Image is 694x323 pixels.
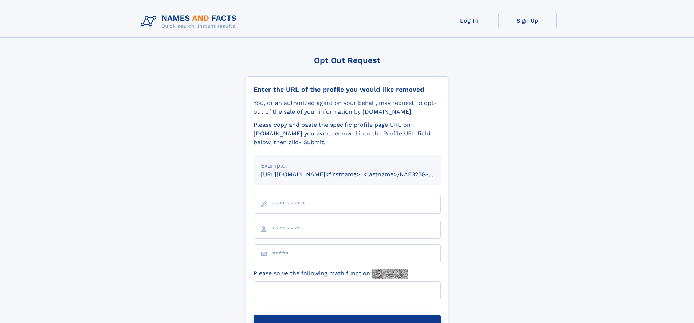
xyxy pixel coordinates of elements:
[254,269,408,279] label: Please solve the following math function:
[498,12,557,29] a: Sign Up
[261,161,434,170] div: Example:
[440,12,498,29] a: Log In
[246,56,448,65] div: Opt Out Request
[254,99,441,116] div: You, or an authorized agent on your behalf, may request to opt-out of the sale of your informatio...
[254,86,441,94] div: Enter the URL of the profile you would like removed
[138,12,243,31] img: Logo Names and Facts
[254,121,441,147] div: Please copy and paste the specific profile page URL on [DOMAIN_NAME] you want removed into the Pr...
[261,171,455,178] small: [URL][DOMAIN_NAME]<firstname>_<lastname>/NAF325G-xxxxxxxx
